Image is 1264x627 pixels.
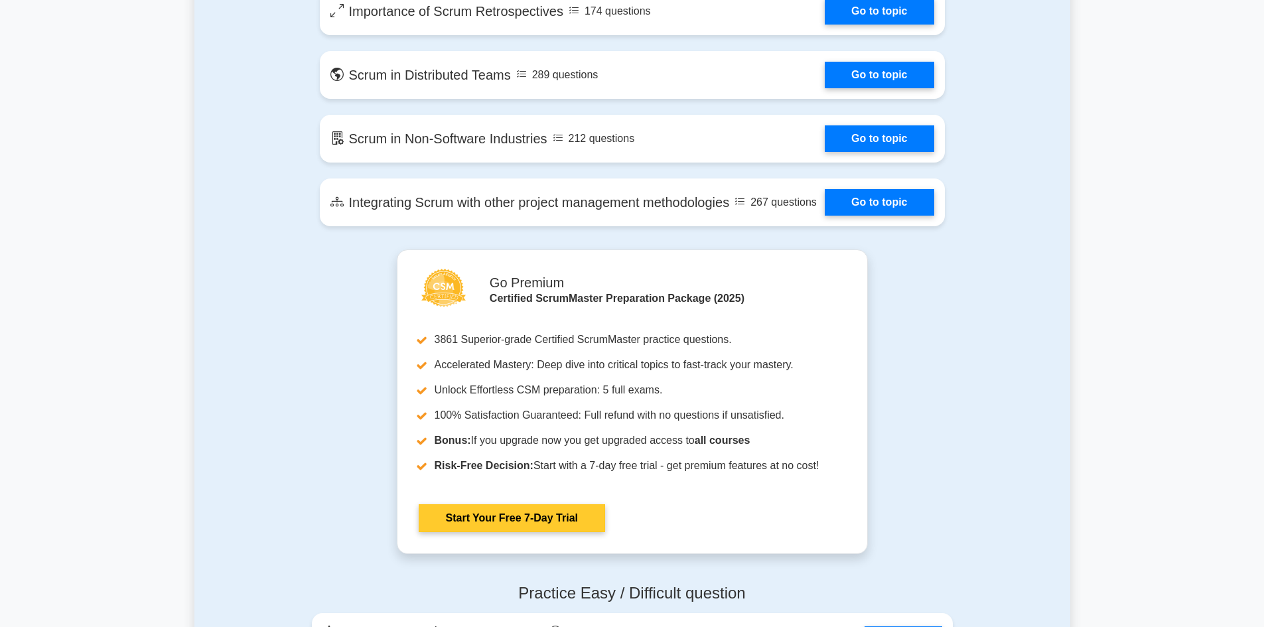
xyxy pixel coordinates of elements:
a: Go to topic [825,62,934,88]
a: Start Your Free 7-Day Trial [419,504,605,532]
h4: Practice Easy / Difficult question [312,584,953,603]
a: Go to topic [825,189,934,216]
a: Go to topic [825,125,934,152]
